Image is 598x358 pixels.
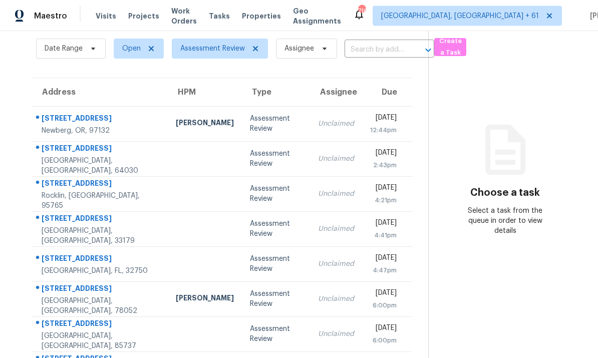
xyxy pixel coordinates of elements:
div: [GEOGRAPHIC_DATA], [GEOGRAPHIC_DATA], 33179 [42,226,160,246]
span: Date Range [45,44,83,54]
button: Open [421,44,435,58]
th: HPM [168,79,242,107]
div: [DATE] [370,288,397,301]
span: Work Orders [171,6,197,26]
div: 4:21pm [370,196,397,206]
span: Visits [96,11,116,21]
span: Properties [242,11,281,21]
div: Assessment Review [250,149,302,169]
div: [GEOGRAPHIC_DATA], [GEOGRAPHIC_DATA], 64030 [42,156,160,176]
div: [PERSON_NAME] [176,293,234,306]
div: Select a task from the queue in order to view details [467,206,543,236]
div: 2:43pm [370,161,397,171]
div: [PERSON_NAME] [176,118,234,131]
div: [STREET_ADDRESS] [42,179,160,191]
span: Assignee [284,44,314,54]
span: Projects [128,11,159,21]
div: 716 [358,6,365,16]
div: 12:44pm [370,126,397,136]
div: 6:00pm [370,336,397,346]
span: Open [122,44,141,54]
div: Rocklin, [GEOGRAPHIC_DATA], 95765 [42,191,160,211]
div: Assessment Review [250,114,302,134]
div: Unclaimed [318,294,354,304]
div: 6:00pm [370,301,397,311]
div: [STREET_ADDRESS] [42,319,160,331]
div: Unclaimed [318,224,354,234]
div: [STREET_ADDRESS] [42,144,160,156]
div: Unclaimed [318,329,354,339]
div: 4:47pm [370,266,397,276]
input: Search by address [345,43,406,58]
button: Create a Task [434,39,466,57]
span: Geo Assignments [293,6,341,26]
div: [GEOGRAPHIC_DATA], FL, 32750 [42,266,160,276]
span: Maestro [34,11,67,21]
div: [DATE] [370,218,397,231]
th: Due [362,79,412,107]
span: Tasks [209,13,230,20]
div: Unclaimed [318,259,354,269]
div: [STREET_ADDRESS] [42,254,160,266]
div: [DATE] [370,183,397,196]
div: Assessment Review [250,254,302,274]
div: [STREET_ADDRESS] [42,214,160,226]
div: 4:41pm [370,231,397,241]
span: Assessment Review [180,44,245,54]
div: [DATE] [370,148,397,161]
th: Assignee [310,79,362,107]
div: Assessment Review [250,289,302,309]
span: Create a Task [439,36,461,59]
div: Assessment Review [250,219,302,239]
div: [GEOGRAPHIC_DATA], [GEOGRAPHIC_DATA], 78052 [42,296,160,316]
div: Newberg, OR, 97132 [42,126,160,136]
div: Assessment Review [250,184,302,204]
div: Unclaimed [318,119,354,129]
div: [STREET_ADDRESS] [42,284,160,296]
div: Unclaimed [318,154,354,164]
th: Address [32,79,168,107]
div: Unclaimed [318,189,354,199]
h3: Choose a task [470,188,540,198]
div: [DATE] [370,113,397,126]
div: [STREET_ADDRESS] [42,114,160,126]
div: [GEOGRAPHIC_DATA], [GEOGRAPHIC_DATA], 85737 [42,331,160,351]
span: [GEOGRAPHIC_DATA], [GEOGRAPHIC_DATA] + 61 [381,11,539,21]
div: [DATE] [370,323,397,336]
div: [DATE] [370,253,397,266]
div: Assessment Review [250,324,302,344]
th: Type [242,79,310,107]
